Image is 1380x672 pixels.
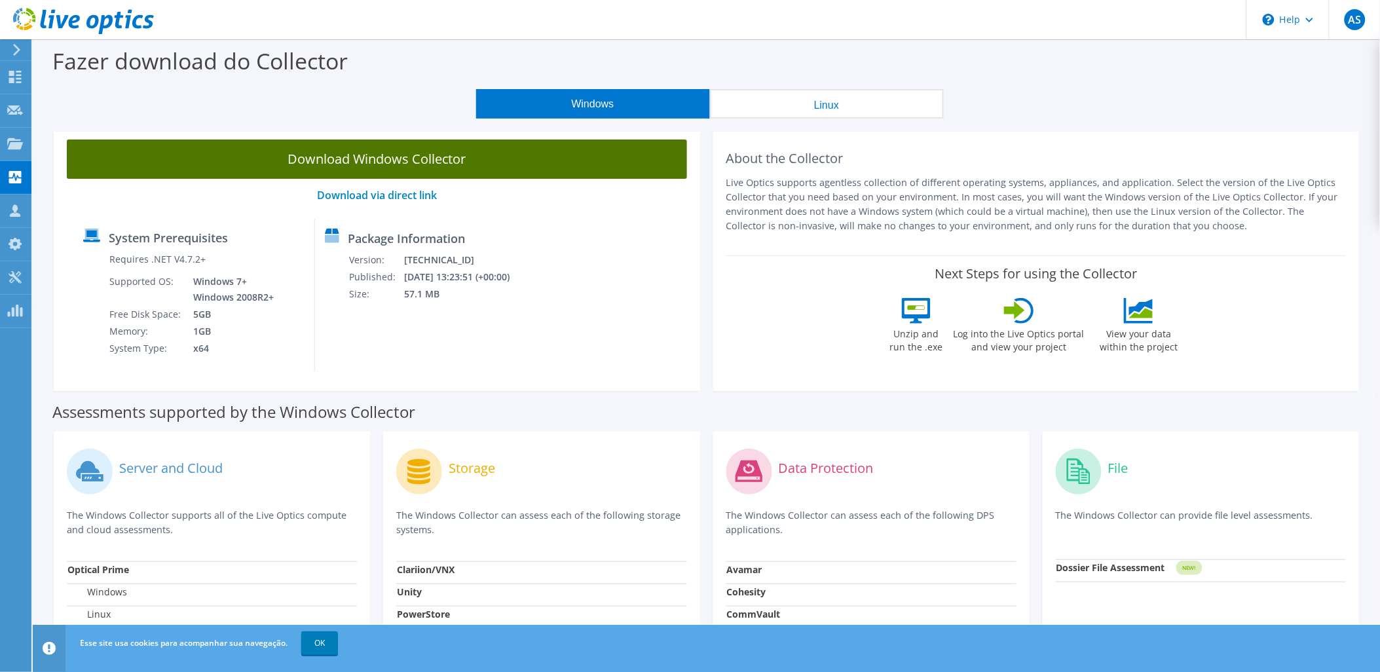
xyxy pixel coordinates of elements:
[301,631,338,655] a: OK
[1092,324,1186,354] label: View your data within the project
[403,269,527,286] td: [DATE] 13:23:51 (+00:00)
[726,151,1347,166] h2: About the Collector
[403,252,527,269] td: [TECHNICAL_ID]
[348,232,465,245] label: Package Information
[727,563,762,576] strong: Avamar
[348,286,403,303] td: Size:
[52,46,348,76] label: Fazer download do Collector
[52,405,415,419] label: Assessments supported by the Windows Collector
[183,306,276,323] td: 5GB
[953,324,1085,354] label: Log into the Live Optics portal and view your project
[109,231,228,244] label: System Prerequisites
[1263,14,1275,26] svg: \n
[403,286,527,303] td: 57.1 MB
[109,273,183,306] td: Supported OS:
[396,508,686,537] p: The Windows Collector can assess each of the following storage systems.
[183,340,276,357] td: x64
[80,637,288,648] span: Esse site usa cookies para acompanhar sua navegação.
[779,462,874,475] label: Data Protection
[109,340,183,357] td: System Type:
[348,269,403,286] td: Published:
[1182,565,1195,572] tspan: NEW!
[67,563,129,576] strong: Optical Prime
[397,608,450,620] strong: PowerStore
[109,306,183,323] td: Free Disk Space:
[935,266,1137,282] label: Next Steps for using the Collector
[727,608,781,620] strong: CommVault
[397,586,422,598] strong: Unity
[449,462,495,475] label: Storage
[710,89,944,119] button: Linux
[67,586,127,599] label: Windows
[397,563,455,576] strong: Clariion/VNX
[67,508,357,537] p: The Windows Collector supports all of the Live Optics compute and cloud assessments.
[67,140,687,179] a: Download Windows Collector
[1345,9,1366,30] span: AS
[1056,508,1346,535] p: The Windows Collector can provide file level assessments.
[1056,561,1165,574] strong: Dossier File Assessment
[476,89,710,119] button: Windows
[726,508,1016,537] p: The Windows Collector can assess each of the following DPS applications.
[727,586,766,598] strong: Cohesity
[1108,462,1128,475] label: File
[109,253,206,266] label: Requires .NET V4.7.2+
[886,324,946,354] label: Unzip and run the .exe
[317,188,437,202] a: Download via direct link
[726,176,1347,233] p: Live Optics supports agentless collection of different operating systems, appliances, and applica...
[183,323,276,340] td: 1GB
[348,252,403,269] td: Version:
[119,462,223,475] label: Server and Cloud
[183,273,276,306] td: Windows 7+ Windows 2008R2+
[67,608,111,621] label: Linux
[109,323,183,340] td: Memory:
